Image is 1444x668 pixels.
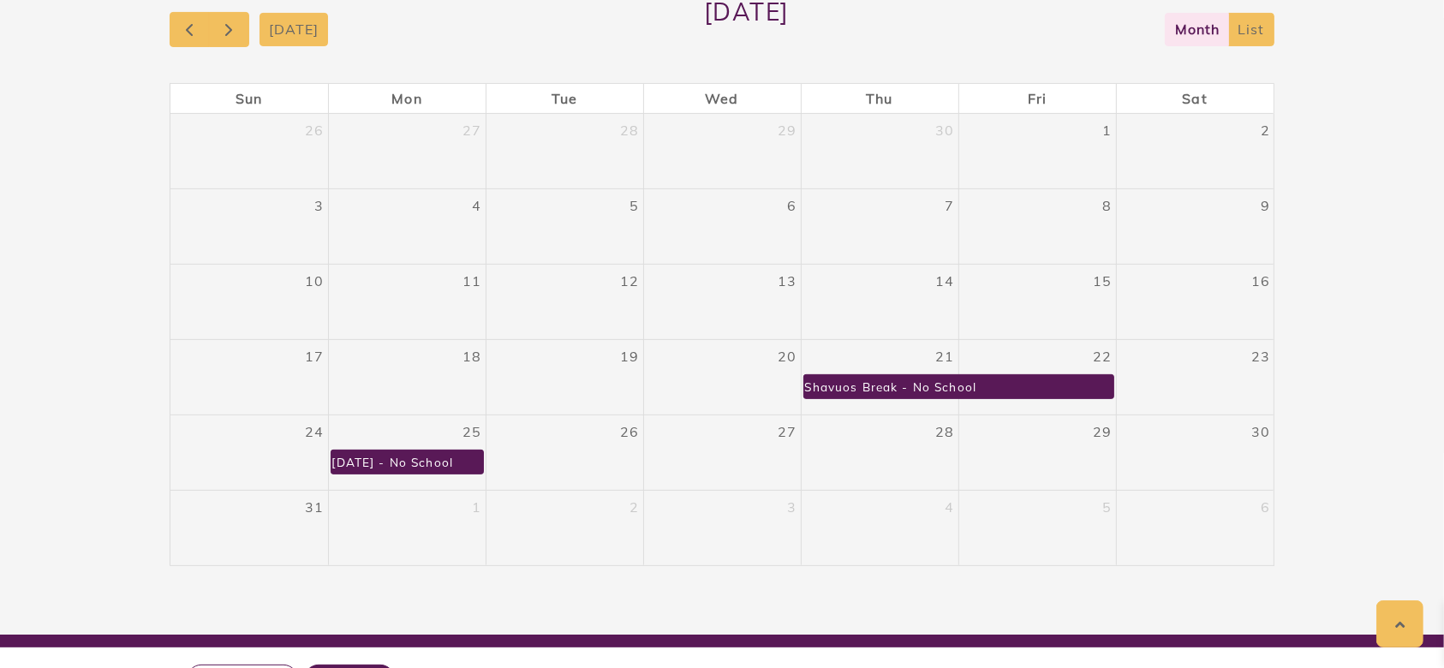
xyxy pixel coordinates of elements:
a: May 20, 2026 [774,340,800,373]
a: May 11, 2026 [459,265,485,297]
a: May 30, 2026 [1248,415,1274,448]
td: May 1, 2026 [958,114,1116,189]
a: May 15, 2026 [1089,265,1115,297]
td: April 27, 2026 [328,114,486,189]
a: Friday [1024,84,1050,113]
a: April 26, 2026 [301,114,327,146]
a: Thursday [862,84,896,113]
td: May 11, 2026 [328,264,486,339]
td: May 28, 2026 [801,415,958,490]
td: May 19, 2026 [486,339,643,415]
td: May 15, 2026 [958,264,1116,339]
button: Previous month [170,12,210,47]
a: May 25, 2026 [459,415,485,448]
div: Shavuos Break - No School [804,375,978,398]
td: April 28, 2026 [486,114,643,189]
td: May 16, 2026 [1116,264,1274,339]
a: May 1, 2026 [1099,114,1115,146]
td: May 2, 2026 [1116,114,1274,189]
td: May 20, 2026 [643,339,801,415]
a: May 8, 2026 [1099,189,1115,222]
a: May 26, 2026 [617,415,642,448]
a: May 18, 2026 [459,340,485,373]
a: May 9, 2026 [1257,189,1274,222]
td: May 25, 2026 [328,415,486,490]
td: May 22, 2026 [958,339,1116,415]
button: list [1228,13,1274,46]
a: May 17, 2026 [301,340,327,373]
a: May 3, 2026 [311,189,327,222]
a: June 4, 2026 [941,491,958,523]
td: May 18, 2026 [328,339,486,415]
td: June 1, 2026 [328,490,486,565]
td: May 29, 2026 [958,415,1116,490]
a: May 2, 2026 [1257,114,1274,146]
td: May 3, 2026 [170,188,328,264]
a: June 3, 2026 [784,491,800,523]
td: May 5, 2026 [486,188,643,264]
a: May 7, 2026 [941,189,958,222]
a: Shavuos Break - No School [803,374,1114,399]
a: June 5, 2026 [1099,491,1115,523]
td: May 24, 2026 [170,415,328,490]
a: Saturday [1179,84,1211,113]
a: May 14, 2026 [932,265,958,297]
td: June 4, 2026 [801,490,958,565]
td: May 12, 2026 [486,264,643,339]
td: June 3, 2026 [643,490,801,565]
a: Tuesday [548,84,581,113]
a: May 5, 2026 [626,189,642,222]
a: June 6, 2026 [1257,491,1274,523]
td: June 5, 2026 [958,490,1116,565]
a: May 23, 2026 [1248,340,1274,373]
a: June 1, 2026 [468,491,485,523]
button: Next month [209,12,249,47]
td: May 4, 2026 [328,188,486,264]
td: May 14, 2026 [801,264,958,339]
a: April 29, 2026 [774,114,800,146]
td: April 29, 2026 [643,114,801,189]
a: May 28, 2026 [932,415,958,448]
td: May 27, 2026 [643,415,801,490]
td: May 9, 2026 [1116,188,1274,264]
td: May 10, 2026 [170,264,328,339]
td: June 2, 2026 [486,490,643,565]
a: Wednesday [701,84,742,113]
a: June 2, 2026 [626,491,642,523]
td: May 8, 2026 [958,188,1116,264]
a: May 21, 2026 [932,340,958,373]
a: May 22, 2026 [1089,340,1115,373]
a: April 28, 2026 [617,114,642,146]
td: May 21, 2026 [801,339,958,415]
a: May 19, 2026 [617,340,642,373]
td: May 26, 2026 [486,415,643,490]
td: May 31, 2026 [170,490,328,565]
a: May 31, 2026 [301,491,327,523]
div: [DATE] - No School [331,450,455,474]
td: May 13, 2026 [643,264,801,339]
a: May 29, 2026 [1089,415,1115,448]
a: Monday [388,84,425,113]
td: May 23, 2026 [1116,339,1274,415]
a: April 30, 2026 [932,114,958,146]
td: April 26, 2026 [170,114,328,189]
a: May 13, 2026 [774,265,800,297]
td: May 6, 2026 [643,188,801,264]
a: May 16, 2026 [1248,265,1274,297]
button: month [1165,13,1229,46]
a: May 24, 2026 [301,415,327,448]
a: May 4, 2026 [468,189,485,222]
a: May 6, 2026 [784,189,800,222]
td: April 30, 2026 [801,114,958,189]
a: Sunday [232,84,266,113]
td: May 30, 2026 [1116,415,1274,490]
a: [DATE] - No School [331,450,484,474]
a: May 10, 2026 [301,265,327,297]
td: May 17, 2026 [170,339,328,415]
a: May 12, 2026 [617,265,642,297]
button: [DATE] [260,13,329,46]
a: April 27, 2026 [459,114,485,146]
td: June 6, 2026 [1116,490,1274,565]
td: May 7, 2026 [801,188,958,264]
a: May 27, 2026 [774,415,800,448]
